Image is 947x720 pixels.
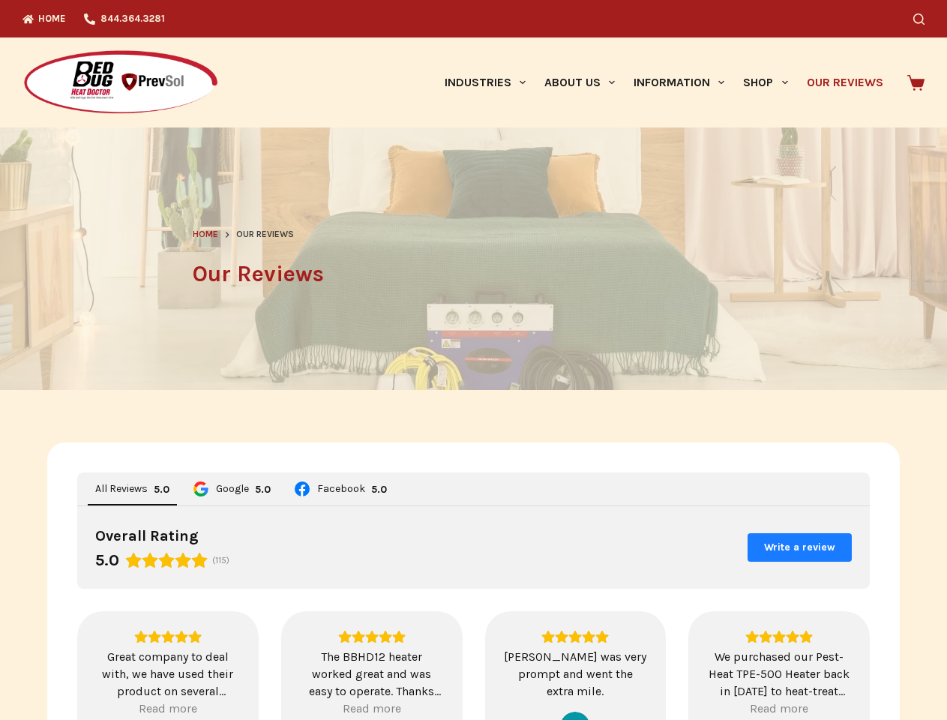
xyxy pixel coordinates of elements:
div: Rating: 5.0 out of 5 [300,630,444,643]
img: Prevsol/Bed Bug Heat Doctor [22,49,219,116]
a: Industries [435,37,535,127]
span: Home [193,229,218,239]
button: Open LiveChat chat widget [12,6,57,51]
div: Rating: 5.0 out of 5 [504,630,648,643]
div: Rating: 5.0 out of 5 [371,483,387,496]
button: Write a review [748,533,852,562]
span: All Reviews [95,484,148,494]
a: Shop [734,37,797,127]
div: Read more [343,700,401,717]
div: Overall Rating [95,524,199,548]
a: Home [193,227,218,242]
div: Rating: 5.0 out of 5 [95,550,208,571]
div: Great company to deal with, we have used their product on several apartments with different types... [96,648,240,700]
span: Our Reviews [236,227,294,242]
div: Rating: 5.0 out of 5 [707,630,851,643]
a: About Us [535,37,624,127]
nav: Primary [435,37,892,127]
span: (115) [212,555,229,565]
div: Read more [750,700,808,717]
span: Google [216,484,249,494]
div: 5.0 [371,483,387,496]
span: Facebook [317,484,365,494]
h1: Our Reviews [193,257,755,291]
a: Our Reviews [797,37,892,127]
a: Information [625,37,734,127]
div: [PERSON_NAME] was very prompt and went the extra mile. [504,648,648,700]
div: Rating: 5.0 out of 5 [96,630,240,643]
div: 5.0 [95,550,119,571]
div: Rating: 5.0 out of 5 [154,483,169,496]
span: Write a review [764,541,835,554]
div: The BBHD12 heater worked great and was easy to operate. Thanks [PERSON_NAME] it was nice meeting ... [300,648,444,700]
div: Rating: 5.0 out of 5 [255,483,271,496]
button: Search [913,13,925,25]
div: 5.0 [255,483,271,496]
div: 5.0 [154,483,169,496]
div: Read more [139,700,197,717]
div: We purchased our Pest-Heat TPE-500 Heater back in [DATE] to heat-treat second-hand furniture and ... [707,648,851,700]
